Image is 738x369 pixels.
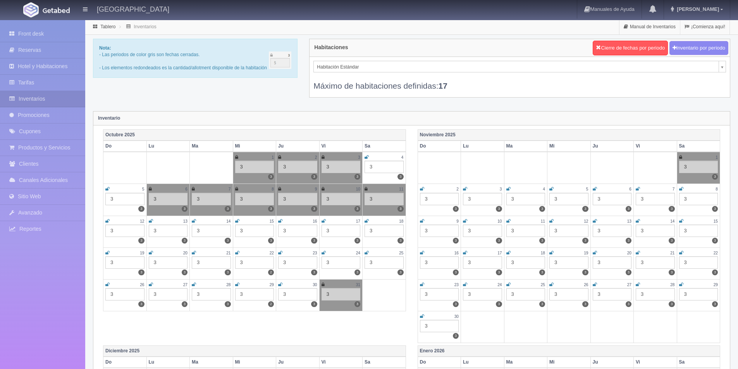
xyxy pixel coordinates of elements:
[103,129,406,141] th: Octubre 2025
[149,288,188,300] div: 3
[98,115,120,121] strong: Inventario
[365,193,404,205] div: 3
[226,283,231,287] small: 28
[356,251,360,255] small: 24
[270,219,274,223] small: 15
[313,219,317,223] small: 16
[593,256,632,269] div: 3
[669,238,674,244] label: 3
[105,288,145,300] div: 3
[418,129,720,141] th: Noviembre 2025
[182,269,188,275] label: 3
[278,256,317,269] div: 3
[99,45,111,51] b: Nota:
[225,206,231,212] label: 3
[278,288,317,300] div: 3
[311,238,317,244] label: 3
[670,283,674,287] small: 28
[679,193,718,205] div: 3
[146,141,190,152] th: Lu
[182,238,188,244] label: 3
[584,283,588,287] small: 26
[138,206,144,212] label: 3
[590,357,634,368] th: Ju
[268,174,274,180] label: 3
[146,357,190,368] th: Lu
[627,283,631,287] small: 27
[716,187,718,191] small: 8
[149,256,188,269] div: 3
[225,269,231,275] label: 3
[311,269,317,275] label: 3
[454,283,459,287] small: 23
[399,187,403,191] small: 11
[634,357,677,368] th: Vi
[192,288,231,300] div: 3
[313,283,317,287] small: 30
[506,193,545,205] div: 3
[506,288,545,300] div: 3
[311,174,317,180] label: 3
[319,141,363,152] th: Vi
[313,251,317,255] small: 23
[500,187,502,191] small: 3
[463,256,502,269] div: 3
[506,256,545,269] div: 3
[278,193,317,205] div: 3
[593,193,632,205] div: 3
[669,301,674,307] label: 3
[629,187,631,191] small: 6
[43,7,70,13] img: Getabed
[103,357,147,368] th: Do
[365,161,404,173] div: 3
[582,301,588,307] label: 3
[420,256,459,269] div: 3
[593,288,632,300] div: 3
[226,219,231,223] small: 14
[142,187,145,191] small: 5
[418,141,461,152] th: Do
[365,225,404,237] div: 3
[439,81,447,90] b: 17
[453,269,459,275] label: 3
[670,219,674,223] small: 14
[268,269,274,275] label: 2
[363,357,406,368] th: Sa
[365,256,404,269] div: 3
[453,206,459,212] label: 3
[138,301,144,307] label: 3
[190,357,233,368] th: Ma
[268,238,274,244] label: 3
[105,256,145,269] div: 3
[235,193,274,205] div: 3
[496,238,502,244] label: 3
[636,193,675,205] div: 3
[140,283,144,287] small: 26
[593,225,632,237] div: 3
[192,225,231,237] div: 3
[149,193,188,205] div: 3
[322,193,361,205] div: 3
[183,219,188,223] small: 13
[627,219,631,223] small: 13
[272,155,274,160] small: 1
[712,206,718,212] label: 3
[584,219,588,223] small: 12
[549,225,588,237] div: 3
[322,288,361,300] div: 3
[669,206,674,212] label: 3
[233,141,276,152] th: Mi
[539,206,545,212] label: 3
[454,314,459,319] small: 30
[313,61,726,72] a: Habitación Estándar
[549,193,588,205] div: 3
[276,357,320,368] th: Ju
[582,238,588,244] label: 3
[182,206,188,212] label: 3
[418,357,461,368] th: Do
[712,301,718,307] label: 3
[539,269,545,275] label: 3
[140,219,144,223] small: 12
[547,141,591,152] th: Mi
[496,206,502,212] label: 3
